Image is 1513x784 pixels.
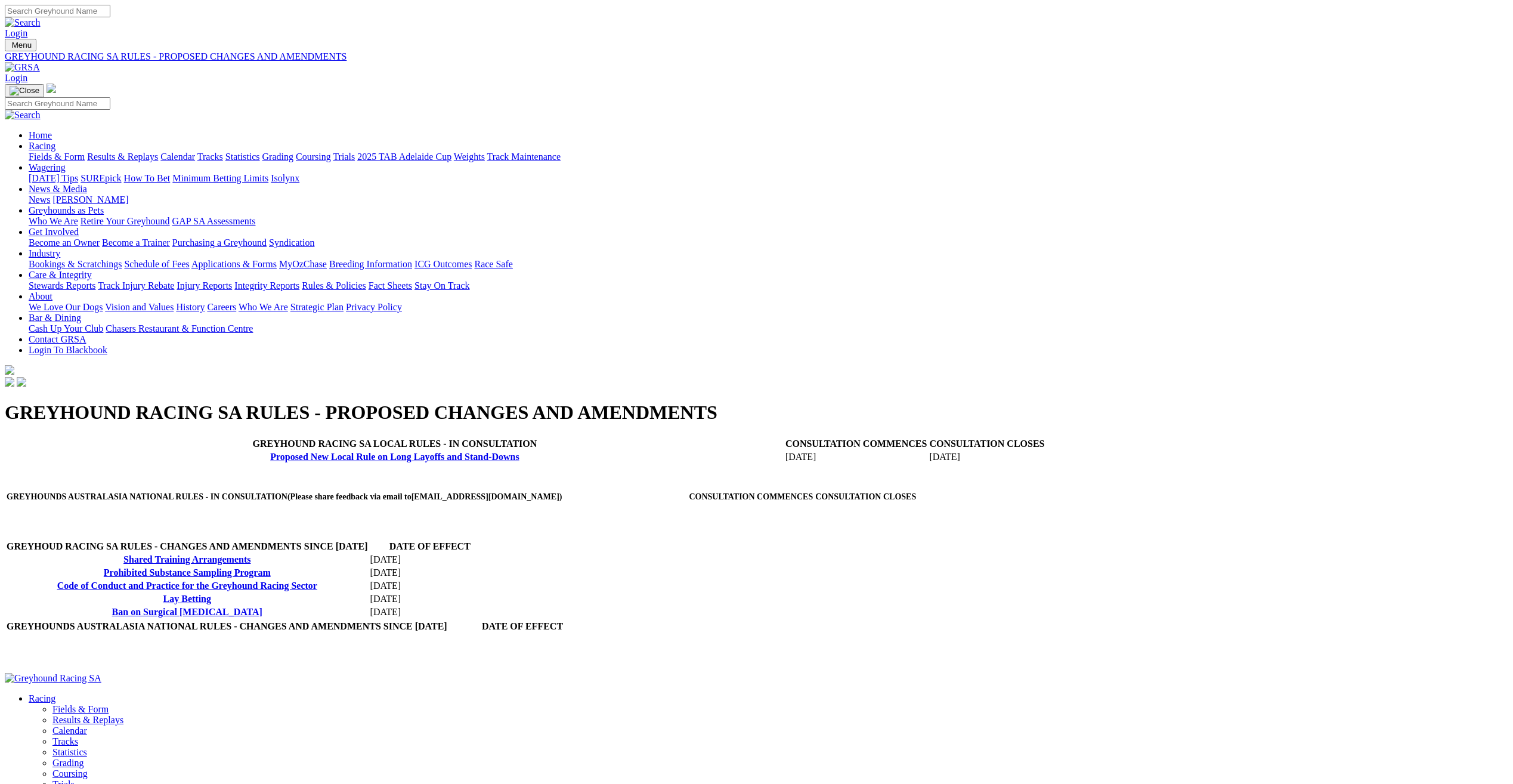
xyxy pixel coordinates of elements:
[29,216,78,226] a: Who We Are
[414,259,472,269] a: ICG Outcomes
[163,594,211,604] a: Lay Betting
[357,152,451,162] a: 2025 TAB Adelaide Cup
[5,73,27,83] a: Login
[5,17,41,28] img: Search
[52,704,109,714] a: Fields & Form
[29,248,60,258] a: Industry
[5,110,41,121] img: Search
[52,715,123,725] a: Results & Replays
[487,152,561,162] a: Track Maintenance
[172,173,268,183] a: Minimum Betting Limits
[87,152,158,162] a: Results & Replays
[29,162,66,172] a: Wagering
[329,259,412,269] a: Breeding Information
[688,492,813,502] th: CONSULTATION COMMENCES
[29,334,86,344] a: Contact GRSA
[12,41,32,50] span: Menu
[279,259,327,269] a: MyOzChase
[370,541,491,552] th: DATE OF EFFECT
[29,302,103,312] a: We Love Our Dogs
[160,152,195,162] a: Calendar
[5,97,110,110] input: Search
[29,259,1508,270] div: Industry
[191,259,277,269] a: Applications & Forms
[346,302,402,312] a: Privacy Policy
[29,130,52,140] a: Home
[29,302,1508,313] div: About
[29,216,1508,227] div: Greyhounds as Pets
[6,492,687,502] th: GREYHOUNDS AUSTRALASIA NATIONAL RULES - IN CONSULTATION
[225,152,260,162] a: Statistics
[270,452,519,462] a: Proposed New Local Rule on Long Layoffs and Stand-Downs
[5,673,101,684] img: Greyhound Racing SA
[105,302,174,312] a: Vision and Values
[47,84,56,93] img: logo-grsa-white.png
[785,451,928,463] td: [DATE]
[29,184,87,194] a: News & Media
[370,593,491,605] td: [DATE]
[370,554,491,566] td: [DATE]
[29,173,1508,184] div: Wagering
[302,280,366,291] a: Rules & Policies
[52,736,78,746] a: Tracks
[81,216,170,226] a: Retire Your Greyhound
[52,195,128,205] a: [PERSON_NAME]
[98,280,174,291] a: Track Injury Rebate
[29,291,52,301] a: About
[271,173,299,183] a: Isolynx
[52,726,87,736] a: Calendar
[29,237,1508,248] div: Get Involved
[929,438,1045,450] th: CONSULTATION CLOSES
[106,323,253,334] a: Chasers Restaurant & Function Centre
[296,152,331,162] a: Coursing
[29,313,81,323] a: Bar & Dining
[52,768,88,779] a: Coursing
[207,302,236,312] a: Careers
[239,302,288,312] a: Who We Are
[370,580,491,592] td: [DATE]
[29,280,95,291] a: Stewards Reports
[5,377,14,387] img: facebook.svg
[29,323,1508,334] div: Bar & Dining
[124,259,189,269] a: Schedule of Fees
[454,152,485,162] a: Weights
[5,5,110,17] input: Search
[102,237,170,248] a: Become a Trainer
[370,567,491,579] td: [DATE]
[124,173,171,183] a: How To Bet
[29,280,1508,291] div: Care & Integrity
[123,554,250,564] a: Shared Training Arrangements
[29,195,1508,205] div: News & Media
[52,747,87,757] a: Statistics
[81,173,121,183] a: SUREpick
[234,280,299,291] a: Integrity Reports
[57,581,317,591] a: Code of Conduct and Practice for the Greyhound Racing Sector
[10,86,39,95] img: Close
[5,51,1508,62] a: GREYHOUND RACING SA RULES - PROPOSED CHANGES AND AMENDMENTS
[197,152,223,162] a: Tracks
[785,438,928,450] th: CONSULTATION COMMENCES
[6,438,784,450] th: GREYHOUND RACING SA LOCAL RULES - IN CONSULTATION
[6,621,448,632] th: GREYHOUNDS AUSTRALASIA NATIONAL RULES - CHANGES AND AMENDMENTS SINCE [DATE]
[104,567,271,578] a: Prohibited Substance Sampling Program
[29,141,55,151] a: Racing
[5,62,40,73] img: GRSA
[333,152,355,162] a: Trials
[287,492,562,501] span: (Please share feedback via email to [EMAIL_ADDRESS][DOMAIN_NAME] )
[290,302,344,312] a: Strategic Plan
[5,365,14,375] img: logo-grsa-white.png
[29,259,122,269] a: Bookings & Scratchings
[414,280,469,291] a: Stay On Track
[370,606,491,618] td: [DATE]
[6,541,369,552] th: GREYHOUD RACING SA RULES - CHANGES AND AMENDMENTS SINCE [DATE]
[172,216,256,226] a: GAP SA Assessments
[5,39,36,51] button: Toggle navigation
[29,237,100,248] a: Become an Owner
[5,28,27,38] a: Login
[29,270,92,280] a: Care & Integrity
[929,451,1045,463] td: [DATE]
[29,152,1508,162] div: Racing
[449,621,596,632] th: DATE OF EFFECT
[815,492,917,502] th: CONSULTATION CLOSES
